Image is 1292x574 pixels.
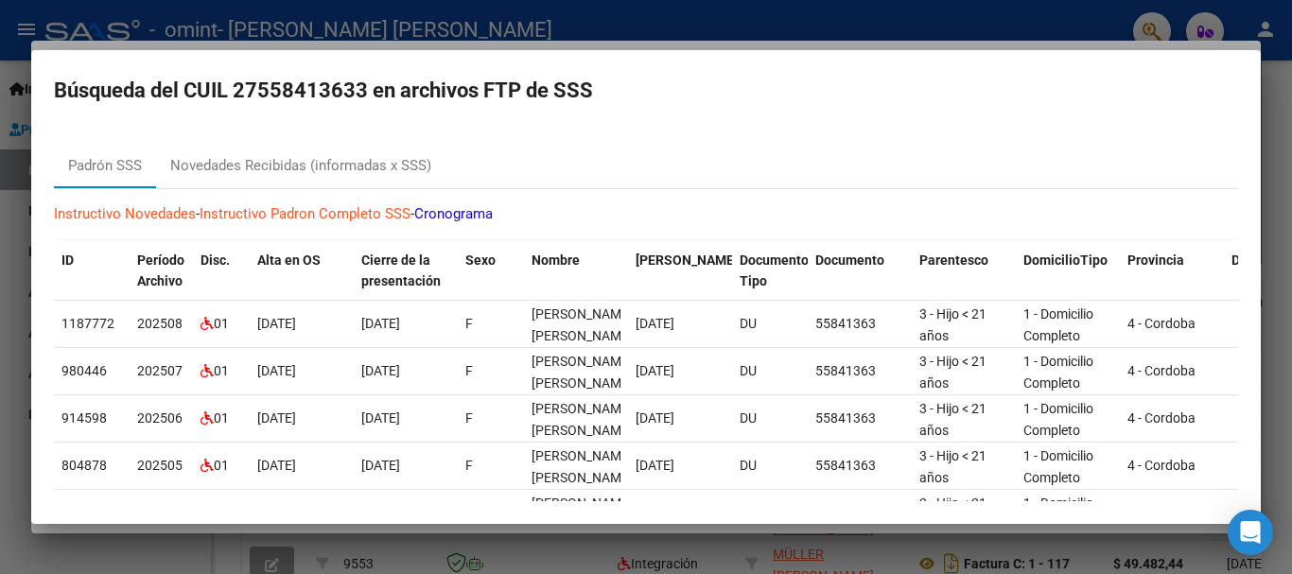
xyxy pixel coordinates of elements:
h2: Búsqueda del CUIL 27558413633 en archivos FTP de SSS [54,73,1238,109]
span: 202505 [137,458,183,473]
span: 1 - Domicilio Completo [1023,306,1093,343]
datatable-header-cell: ID [54,240,130,303]
span: 3 - Hijo < 21 años [919,448,986,485]
span: 980446 [61,363,107,378]
span: Nombre [532,252,580,268]
span: 202506 [137,410,183,426]
span: [DATE] [361,363,400,378]
datatable-header-cell: Alta en OS [250,240,354,303]
span: [DATE] [636,316,674,331]
a: Cronograma [414,205,493,222]
span: 3 - Hijo < 21 años [919,496,986,532]
datatable-header-cell: Disc. [193,240,250,303]
datatable-header-cell: Fecha Nac. [628,240,732,303]
span: F [465,458,473,473]
div: Open Intercom Messenger [1228,510,1273,555]
span: [DATE] [257,410,296,426]
span: [DATE] [257,316,296,331]
span: [DATE] [636,410,674,426]
span: 3 - Hijo < 21 años [919,306,986,343]
span: MARTINEZ CAMPETELLA, GIULIANA [532,496,636,532]
span: Documento [815,252,884,268]
div: DU [740,360,800,382]
span: 1 - Domicilio Completo [1023,448,1093,485]
div: Novedades Recibidas (informadas x SSS) [170,155,431,177]
datatable-header-cell: Sexo [458,240,524,303]
span: 1 - Domicilio Completo [1023,496,1093,532]
span: [DATE] [257,363,296,378]
datatable-header-cell: Provincia [1120,240,1224,303]
span: [DATE] [636,458,674,473]
span: Documento Tipo [740,252,809,289]
span: 1 - Domicilio Completo [1023,354,1093,391]
div: 55841363 [815,408,904,429]
span: F [465,363,473,378]
div: 01 [201,408,242,429]
span: 3 - Hijo < 21 años [919,401,986,438]
div: 55841363 [815,455,904,477]
span: 1 - Domicilio Completo [1023,401,1093,438]
datatable-header-cell: DomicilioTipo [1016,240,1120,303]
span: Alta en OS [257,252,321,268]
span: Provincia [1127,252,1184,268]
datatable-header-cell: Nombre [524,240,628,303]
p: - - [54,203,1238,225]
div: DU [740,408,800,429]
span: 1187772 [61,316,114,331]
span: Parentesco [919,252,988,268]
div: 55841363 [815,360,904,382]
span: 914598 [61,410,107,426]
span: Período Archivo [137,252,184,289]
span: [DATE] [257,458,296,473]
div: 55841363 [815,313,904,335]
div: Padrón SSS [68,155,142,177]
span: [DATE] [361,316,400,331]
span: [PERSON_NAME]. [636,252,742,268]
div: 01 [201,360,242,382]
div: 01 [201,455,242,477]
span: 4 - Cordoba [1127,458,1196,473]
datatable-header-cell: Documento Tipo [732,240,808,303]
span: MARTINEZ CAMPETELLA, GIULIANA [532,448,636,485]
span: Disc. [201,252,230,268]
datatable-header-cell: Documento [808,240,912,303]
span: MARTINEZ CAMPETELLA, GIULIANA [532,306,636,343]
span: 202507 [137,363,183,378]
span: [DATE] [361,458,400,473]
span: MARTINEZ CAMPETELLA, GIULIANA [532,354,636,391]
span: 3 - Hijo < 21 años [919,354,986,391]
a: Instructivo Novedades [54,205,196,222]
span: [DATE] [361,410,400,426]
div: 01 [201,313,242,335]
span: DomicilioTipo [1023,252,1108,268]
datatable-header-cell: Cierre de la presentación [354,240,458,303]
span: Cierre de la presentación [361,252,441,289]
datatable-header-cell: Parentesco [912,240,1016,303]
span: ID [61,252,74,268]
span: [DATE] [636,363,674,378]
span: 804878 [61,458,107,473]
span: 202508 [137,316,183,331]
div: DU [740,455,800,477]
span: 4 - Cordoba [1127,410,1196,426]
datatable-header-cell: Período Archivo [130,240,193,303]
span: MARTINEZ CAMPETELLA, GIULIANA [532,401,636,438]
span: F [465,316,473,331]
span: F [465,410,473,426]
span: 4 - Cordoba [1127,316,1196,331]
span: 4 - Cordoba [1127,363,1196,378]
a: Instructivo Padron Completo SSS [200,205,410,222]
span: Sexo [465,252,496,268]
div: DU [740,313,800,335]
